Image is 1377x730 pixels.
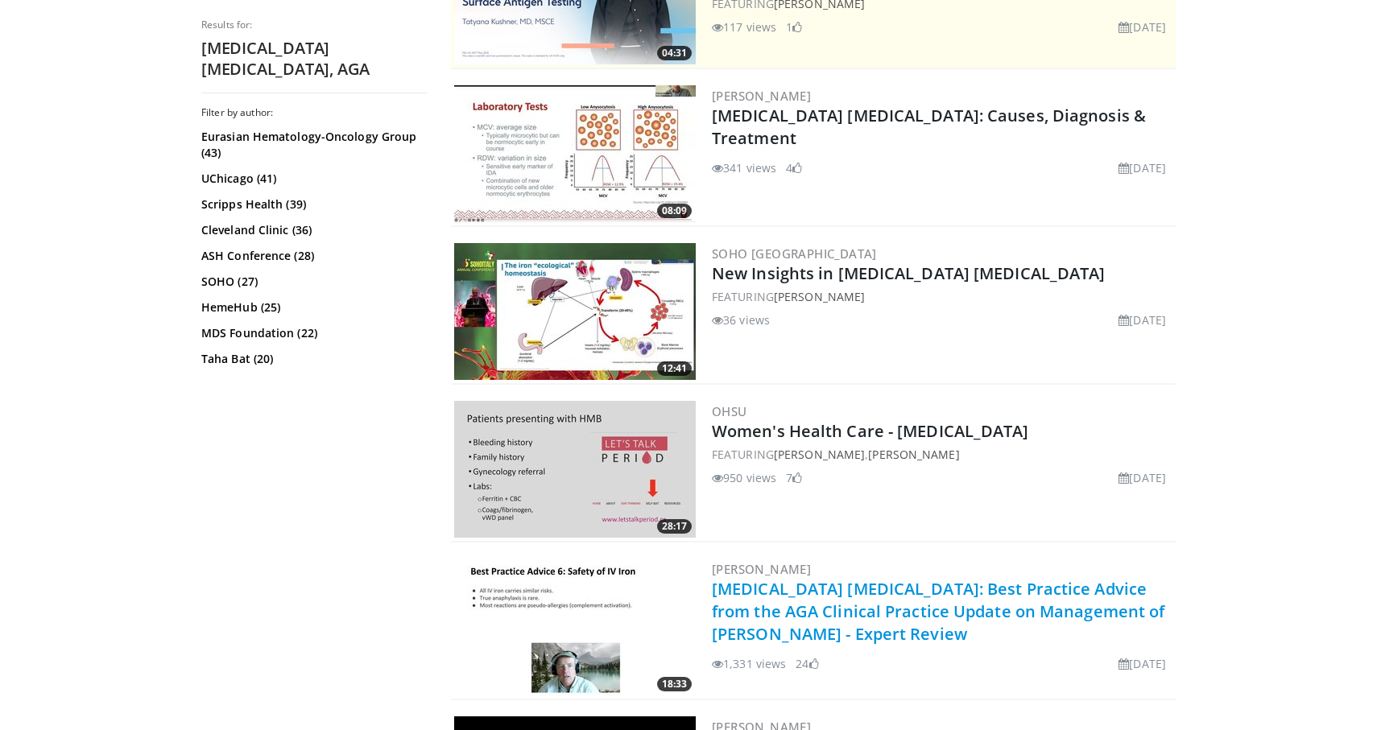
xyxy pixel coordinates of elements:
a: [PERSON_NAME] [868,447,959,462]
a: Taha Bat (20) [201,351,423,367]
li: [DATE] [1119,159,1166,176]
li: [DATE] [1119,655,1166,672]
img: 62b64b3d-fb21-43bc-9eb0-93bb6ea771ca.300x170_q85_crop-smart_upscale.jpg [454,401,696,538]
a: [PERSON_NAME] [712,561,811,577]
li: 24 [796,655,818,672]
a: 08:09 [454,85,696,222]
h3: Filter by author: [201,106,427,119]
a: HemeHub (25) [201,299,423,316]
h2: [MEDICAL_DATA] [MEDICAL_DATA], AGA [201,38,427,80]
li: [DATE] [1119,19,1166,35]
span: 12:41 [657,361,692,376]
li: 4 [786,159,802,176]
img: bb1d046f-8b65-4402-8a3c-ad6a75aa5f96.300x170_q85_crop-smart_upscale.jpg [454,85,696,222]
a: [MEDICAL_DATA] [MEDICAL_DATA]: Causes, Diagnosis & Treatment [712,105,1146,149]
li: 950 views [712,469,776,486]
li: 341 views [712,159,776,176]
div: FEATURING , [712,446,1172,463]
a: [PERSON_NAME] [774,289,865,304]
a: [MEDICAL_DATA] [MEDICAL_DATA]: Best Practice Advice from the AGA Clinical Practice Update on Mana... [712,578,1164,645]
li: 36 views [712,311,770,328]
p: Results for: [201,19,427,31]
a: 12:41 [454,243,696,380]
img: 90312abc-6375-4f03-aa50-6ad41ab80c76.300x170_q85_crop-smart_upscale.jpg [454,243,696,380]
a: SOHO [GEOGRAPHIC_DATA] [712,245,877,262]
li: 1,331 views [712,655,786,672]
li: [DATE] [1119,469,1166,486]
span: 28:17 [657,519,692,534]
a: Eurasian Hematology-Oncology Group (43) [201,129,423,161]
a: UChicago (41) [201,171,423,187]
a: 28:17 [454,401,696,538]
a: [PERSON_NAME] [774,447,865,462]
img: d1653e00-2c8d-43f1-b9d7-3bc1bf0d4299.300x170_q85_crop-smart_upscale.jpg [454,559,696,695]
div: FEATURING [712,288,1172,305]
a: OHSU [712,403,747,419]
a: New Insights in [MEDICAL_DATA] [MEDICAL_DATA] [712,262,1106,284]
a: Women's Health Care - [MEDICAL_DATA] [712,420,1029,442]
li: [DATE] [1119,311,1166,328]
a: ASH Conference (28) [201,248,423,264]
li: 117 views [712,19,776,35]
span: 04:31 [657,46,692,60]
a: 18:33 [454,559,696,695]
span: 08:09 [657,204,692,218]
li: 1 [786,19,802,35]
li: 7 [786,469,802,486]
a: [PERSON_NAME] [712,88,811,104]
a: MDS Foundation (22) [201,325,423,341]
a: Scripps Health (39) [201,196,423,212]
span: 18:33 [657,677,692,691]
a: SOHO (27) [201,274,423,290]
a: Cleveland Clinic (36) [201,222,423,238]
